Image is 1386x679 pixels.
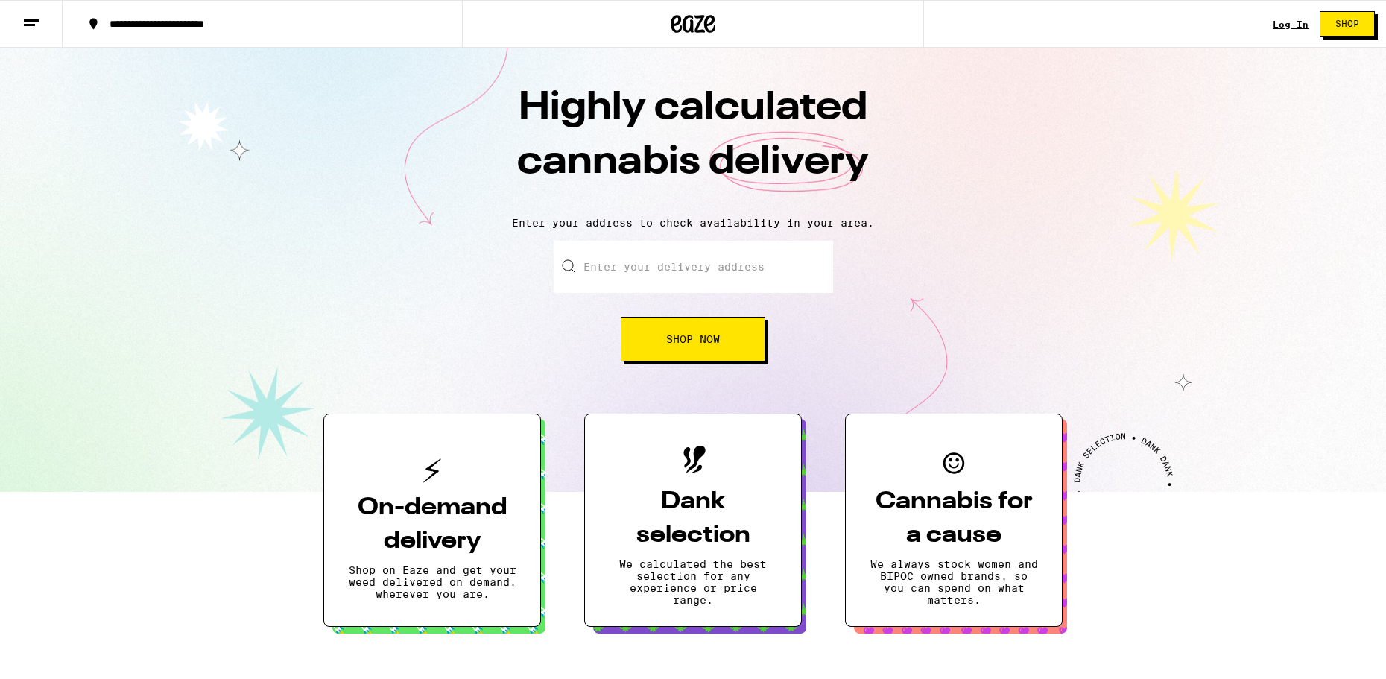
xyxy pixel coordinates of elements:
[15,217,1371,229] p: Enter your address to check availability in your area.
[609,485,777,552] h3: Dank selection
[348,491,516,558] h3: On-demand delivery
[584,414,802,627] button: Dank selectionWe calculated the best selection for any experience or price range.
[609,558,777,606] p: We calculated the best selection for any experience or price range.
[870,485,1038,552] h3: Cannabis for a cause
[666,334,720,344] span: Shop Now
[1309,11,1386,37] a: Shop
[432,81,954,205] h1: Highly calculated cannabis delivery
[1320,11,1375,37] button: Shop
[1335,19,1359,28] span: Shop
[323,414,541,627] button: On-demand deliveryShop on Eaze and get your weed delivered on demand, wherever you are.
[621,317,765,361] button: Shop Now
[348,564,516,600] p: Shop on Eaze and get your weed delivered on demand, wherever you are.
[554,241,833,293] input: Enter your delivery address
[870,558,1038,606] p: We always stock women and BIPOC owned brands, so you can spend on what matters.
[845,414,1063,627] button: Cannabis for a causeWe always stock women and BIPOC owned brands, so you can spend on what matters.
[1273,19,1309,29] a: Log In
